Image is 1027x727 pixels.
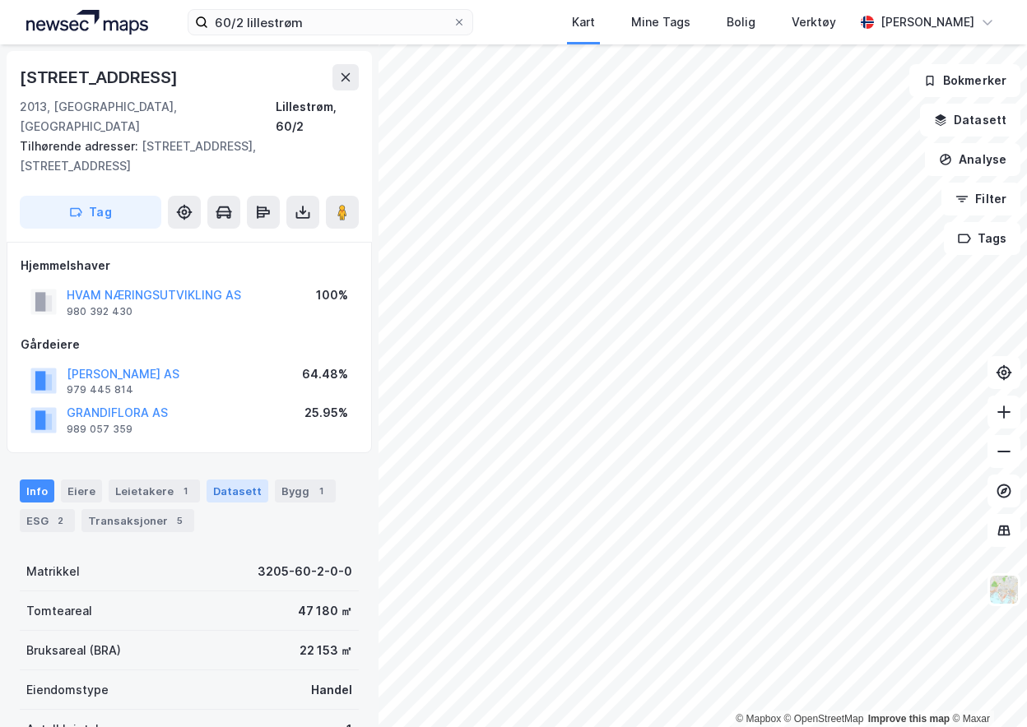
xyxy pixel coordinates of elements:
[20,139,142,153] span: Tilhørende adresser:
[20,479,54,502] div: Info
[276,97,359,137] div: Lillestrøm, 60/2
[26,680,109,700] div: Eiendomstype
[944,222,1020,255] button: Tags
[909,64,1020,97] button: Bokmerker
[298,601,352,621] div: 47 180 ㎡
[313,483,329,499] div: 1
[20,196,161,229] button: Tag
[67,383,133,396] div: 979 445 814
[67,423,132,436] div: 989 057 359
[736,713,781,725] a: Mapbox
[302,364,348,384] div: 64.48%
[316,285,348,305] div: 100%
[300,641,352,660] div: 22 153 ㎡
[881,12,974,32] div: [PERSON_NAME]
[920,104,1020,137] button: Datasett
[727,12,755,32] div: Bolig
[21,256,358,276] div: Hjemmelshaver
[26,10,148,35] img: logo.a4113a55bc3d86da70a041830d287a7e.svg
[177,483,193,499] div: 1
[304,403,348,423] div: 25.95%
[20,509,75,532] div: ESG
[925,143,1020,176] button: Analyse
[26,562,80,581] div: Matrikkel
[52,512,68,529] div: 2
[67,305,132,318] div: 980 392 430
[945,648,1027,727] iframe: Chat Widget
[311,680,352,700] div: Handel
[631,12,690,32] div: Mine Tags
[792,12,836,32] div: Verktøy
[275,479,336,502] div: Bygg
[941,183,1020,215] button: Filter
[868,713,950,725] a: Improve this map
[20,64,181,90] div: [STREET_ADDRESS]
[945,648,1027,727] div: Kontrollprogram for chat
[61,479,102,502] div: Eiere
[258,562,352,581] div: 3205-60-2-0-0
[20,97,276,137] div: 2013, [GEOGRAPHIC_DATA], [GEOGRAPHIC_DATA]
[208,10,452,35] input: Søk på adresse, matrikkel, gårdeiere, leietakere eller personer
[988,574,1020,605] img: Z
[26,641,121,660] div: Bruksareal (BRA)
[572,12,595,32] div: Kart
[26,601,92,621] div: Tomteareal
[21,335,358,354] div: Gårdeiere
[109,479,200,502] div: Leietakere
[171,512,188,529] div: 5
[784,713,864,725] a: OpenStreetMap
[20,137,346,176] div: [STREET_ADDRESS], [STREET_ADDRESS]
[81,509,194,532] div: Transaksjoner
[207,479,268,502] div: Datasett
